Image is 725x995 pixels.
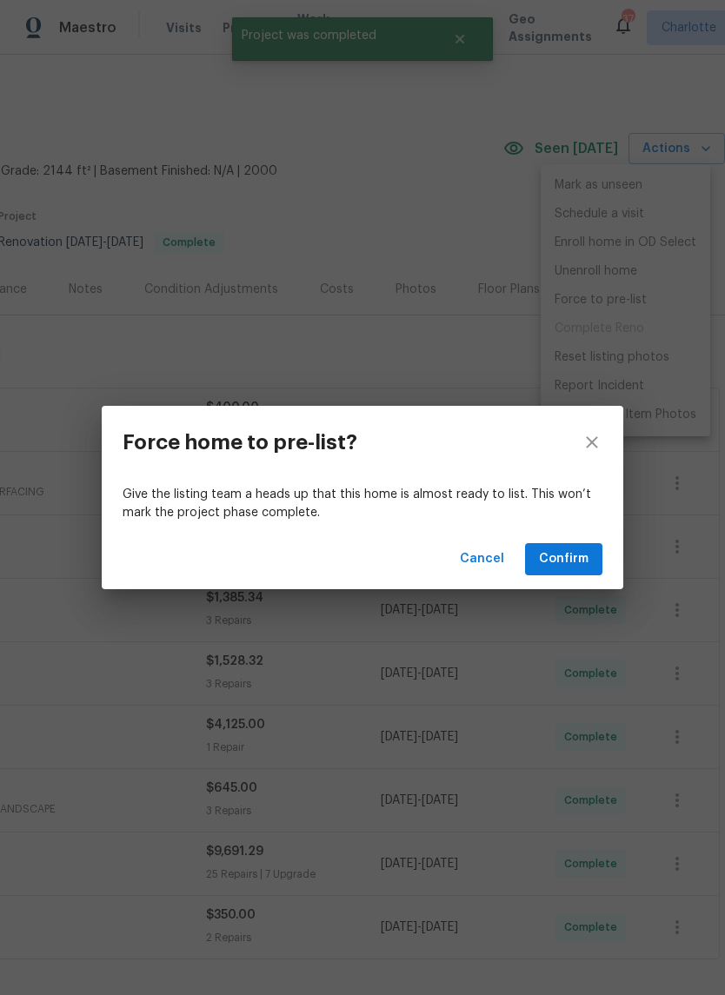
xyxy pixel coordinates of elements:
h3: Force home to pre-list? [123,430,357,454]
button: close [561,406,623,479]
button: Cancel [453,543,511,575]
p: Give the listing team a heads up that this home is almost ready to list. This won’t mark the proj... [123,486,602,522]
span: Confirm [539,548,589,570]
button: Confirm [525,543,602,575]
span: Cancel [460,548,504,570]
